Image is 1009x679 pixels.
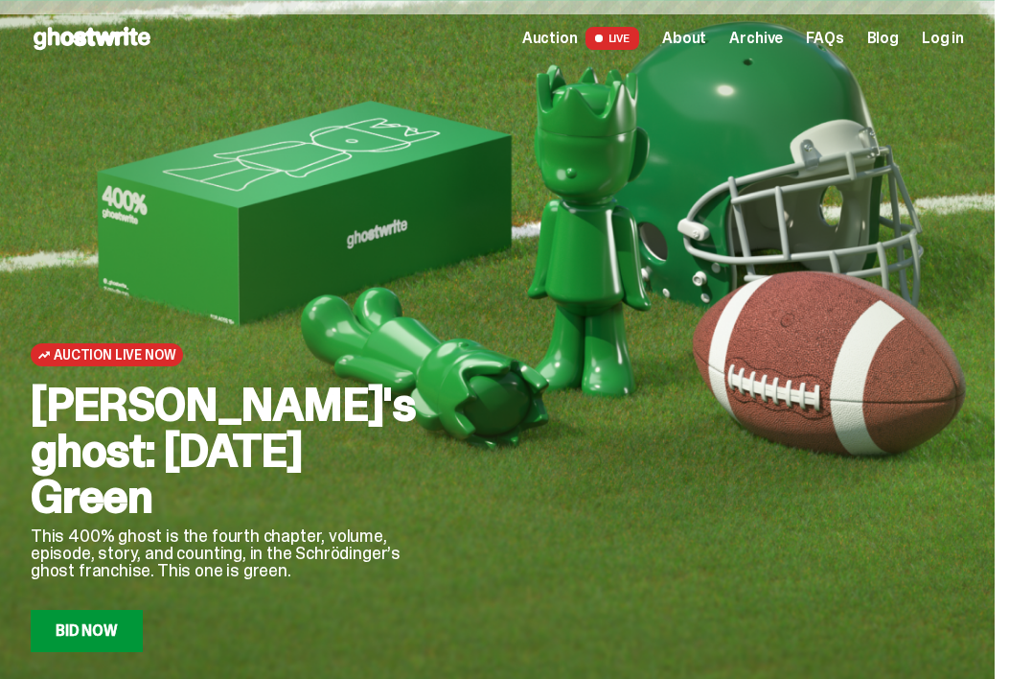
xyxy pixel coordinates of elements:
a: FAQs [806,31,843,46]
a: Archive [729,31,783,46]
span: LIVE [585,27,640,50]
p: This 400% ghost is the fourth chapter, volume, episode, story, and counting, in the Schrödinger’s... [31,527,416,579]
a: Auction LIVE [522,27,639,50]
a: Blog [867,31,899,46]
span: Auction [522,31,578,46]
a: About [662,31,706,46]
a: Bid Now [31,610,143,652]
h2: [PERSON_NAME]'s ghost: [DATE] Green [31,382,416,520]
span: Auction Live Now [54,347,175,363]
a: Log in [922,31,964,46]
